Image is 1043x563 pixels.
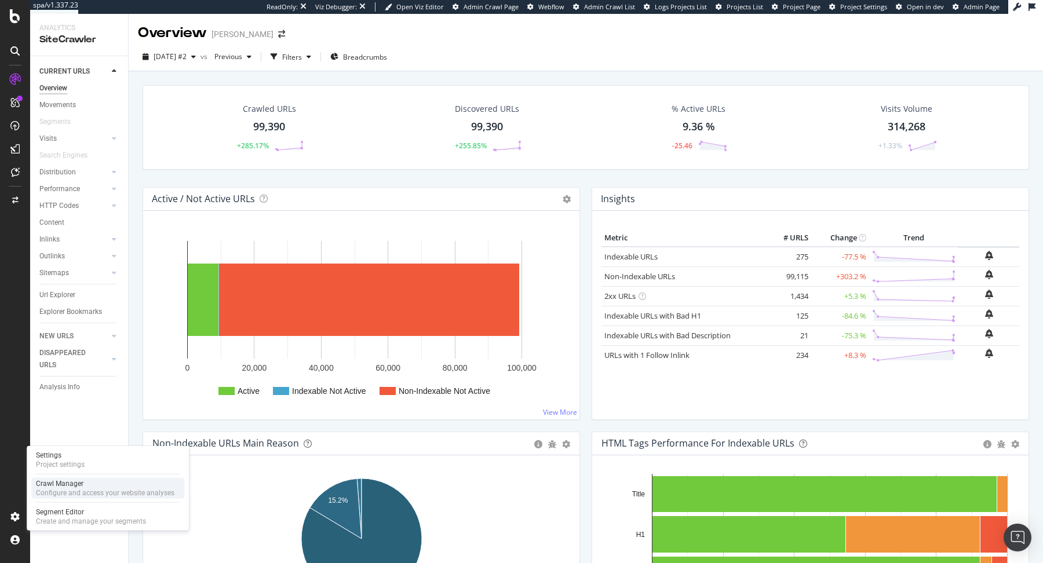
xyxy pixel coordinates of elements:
[783,2,820,11] span: Project Page
[309,363,334,372] text: 40,000
[39,166,108,178] a: Distribution
[604,330,731,341] a: Indexable URLs with Bad Description
[985,290,993,299] div: bell-plus
[39,267,108,279] a: Sitemaps
[39,289,120,301] a: Url Explorer
[39,133,108,145] a: Visits
[716,2,763,12] a: Projects List
[765,247,811,267] td: 275
[772,2,820,12] a: Project Page
[811,326,869,345] td: -75.3 %
[811,266,869,286] td: +303.2 %
[31,449,184,470] a: SettingsProject settings
[39,250,65,262] div: Outlinks
[375,363,400,372] text: 60,000
[152,437,299,449] div: Non-Indexable URLs Main Reason
[1011,440,1019,448] div: gear
[985,270,993,279] div: bell-plus
[464,2,519,11] span: Admin Crawl Page
[39,289,75,301] div: Url Explorer
[604,310,701,321] a: Indexable URLs with Bad H1
[39,330,108,342] a: NEW URLS
[655,2,707,11] span: Logs Projects List
[453,2,519,12] a: Admin Crawl Page
[36,460,85,469] div: Project settings
[266,47,316,66] button: Filters
[36,517,146,526] div: Create and manage your segments
[210,52,242,61] span: Previous
[471,119,503,134] div: 99,390
[211,28,273,40] div: [PERSON_NAME]
[138,47,200,66] button: [DATE] #2
[36,507,146,517] div: Segment Editor
[39,233,60,246] div: Inlinks
[31,478,184,499] a: Crawl ManagerConfigure and access your website analyses
[765,345,811,365] td: 234
[765,286,811,306] td: 1,434
[39,306,120,318] a: Explorer Bookmarks
[829,2,887,12] a: Project Settings
[39,330,74,342] div: NEW URLS
[443,363,468,372] text: 80,000
[964,2,1000,11] span: Admin Page
[315,2,357,12] div: Viz Debugger:
[39,166,76,178] div: Distribution
[985,309,993,319] div: bell-plus
[601,229,765,247] th: Metric
[39,116,71,128] div: Segments
[39,381,120,393] a: Analysis Info
[683,119,715,134] div: 9.36 %
[604,271,675,281] a: Non-Indexable URLs
[604,251,658,262] a: Indexable URLs
[811,306,869,326] td: -84.6 %
[881,103,932,115] div: Visits Volume
[243,103,296,115] div: Crawled URLs
[604,350,690,360] a: URLs with 1 Follow Inlink
[36,451,85,460] div: Settings
[997,440,1005,448] div: bug
[39,65,108,78] a: CURRENT URLS
[31,506,184,527] a: Segment EditorCreate and manage your segments
[672,103,725,115] div: % Active URLs
[39,116,82,128] a: Segments
[36,488,174,498] div: Configure and access your website analyses
[727,2,763,11] span: Projects List
[543,407,577,417] a: View More
[573,2,635,12] a: Admin Crawl List
[328,496,348,504] text: 15.2%
[292,386,366,396] text: Indexable Not Active
[385,2,444,12] a: Open Viz Editor
[765,266,811,286] td: 99,115
[811,345,869,365] td: +8.3 %
[907,2,944,11] span: Open in dev
[538,2,564,11] span: Webflow
[399,386,490,396] text: Non-Indexable Not Active
[185,363,190,372] text: 0
[152,191,255,207] h4: Active / Not Active URLs
[604,291,636,301] a: 2xx URLs
[152,229,571,410] div: A chart.
[210,47,256,66] button: Previous
[39,82,120,94] a: Overview
[584,2,635,11] span: Admin Crawl List
[840,2,887,11] span: Project Settings
[562,440,570,448] div: gear
[765,306,811,326] td: 125
[455,103,519,115] div: Discovered URLs
[548,440,556,448] div: bug
[39,306,102,318] div: Explorer Bookmarks
[953,2,1000,12] a: Admin Page
[238,386,260,396] text: Active
[563,195,571,203] i: Options
[632,490,646,498] text: Title
[39,99,76,111] div: Movements
[39,347,98,371] div: DISAPPEARED URLS
[39,133,57,145] div: Visits
[636,531,646,539] text: H1
[1004,524,1031,551] div: Open Intercom Messenger
[343,52,387,62] span: Breadcrumbs
[985,251,993,260] div: bell-plus
[39,217,64,229] div: Content
[237,141,269,151] div: +285.17%
[811,229,869,247] th: Change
